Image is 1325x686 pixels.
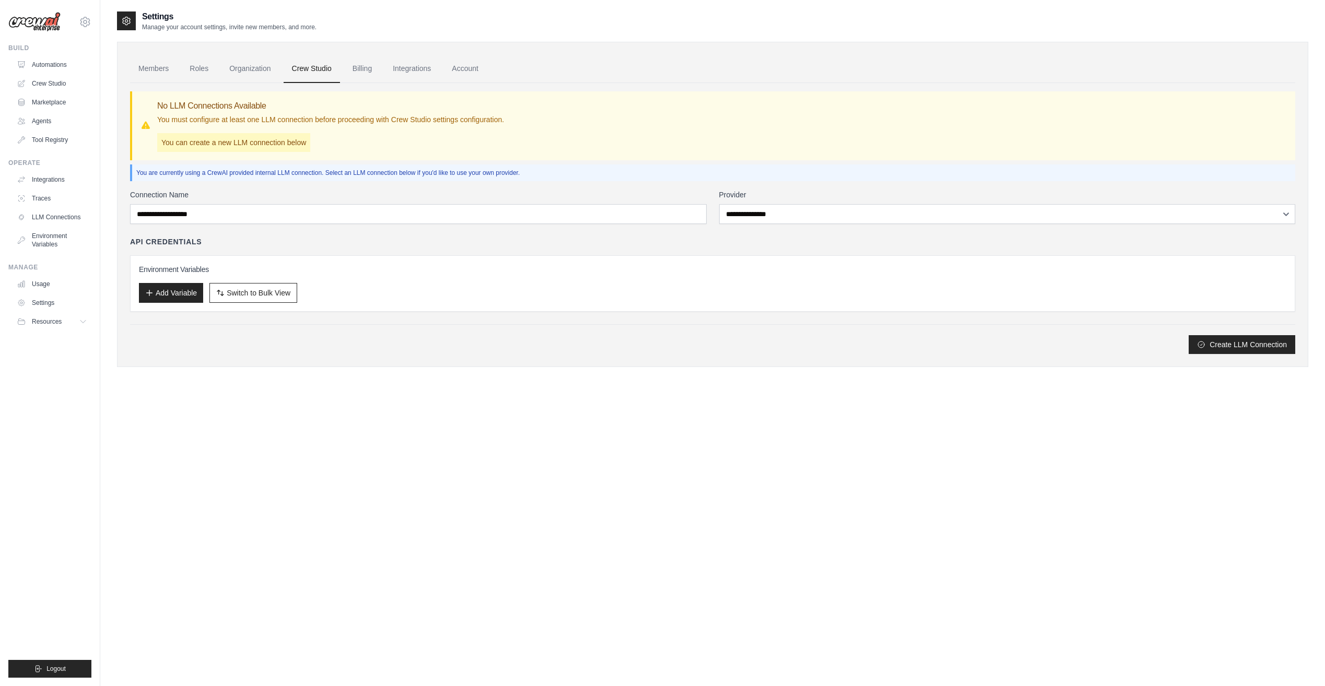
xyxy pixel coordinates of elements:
[136,169,1291,177] p: You are currently using a CrewAI provided internal LLM connection. Select an LLM connection below...
[443,55,487,83] a: Account
[8,263,91,271] div: Manage
[8,12,61,32] img: Logo
[139,283,203,303] button: Add Variable
[384,55,439,83] a: Integrations
[284,55,340,83] a: Crew Studio
[13,132,91,148] a: Tool Registry
[13,294,91,311] a: Settings
[209,283,297,303] button: Switch to Bulk View
[13,94,91,111] a: Marketplace
[130,55,177,83] a: Members
[13,75,91,92] a: Crew Studio
[142,23,316,31] p: Manage your account settings, invite new members, and more.
[344,55,380,83] a: Billing
[221,55,279,83] a: Organization
[142,10,316,23] h2: Settings
[157,114,504,125] p: You must configure at least one LLM connection before proceeding with Crew Studio settings config...
[13,190,91,207] a: Traces
[13,113,91,129] a: Agents
[157,133,310,152] p: You can create a new LLM connection below
[13,276,91,292] a: Usage
[130,190,707,200] label: Connection Name
[8,660,91,678] button: Logout
[130,236,202,247] h4: API Credentials
[719,190,1296,200] label: Provider
[13,313,91,330] button: Resources
[13,56,91,73] a: Automations
[157,100,504,112] h3: No LLM Connections Available
[46,665,66,673] span: Logout
[181,55,217,83] a: Roles
[139,264,1286,275] h3: Environment Variables
[13,209,91,226] a: LLM Connections
[13,228,91,253] a: Environment Variables
[8,159,91,167] div: Operate
[13,171,91,188] a: Integrations
[1189,335,1295,354] button: Create LLM Connection
[227,288,290,298] span: Switch to Bulk View
[8,44,91,52] div: Build
[32,317,62,326] span: Resources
